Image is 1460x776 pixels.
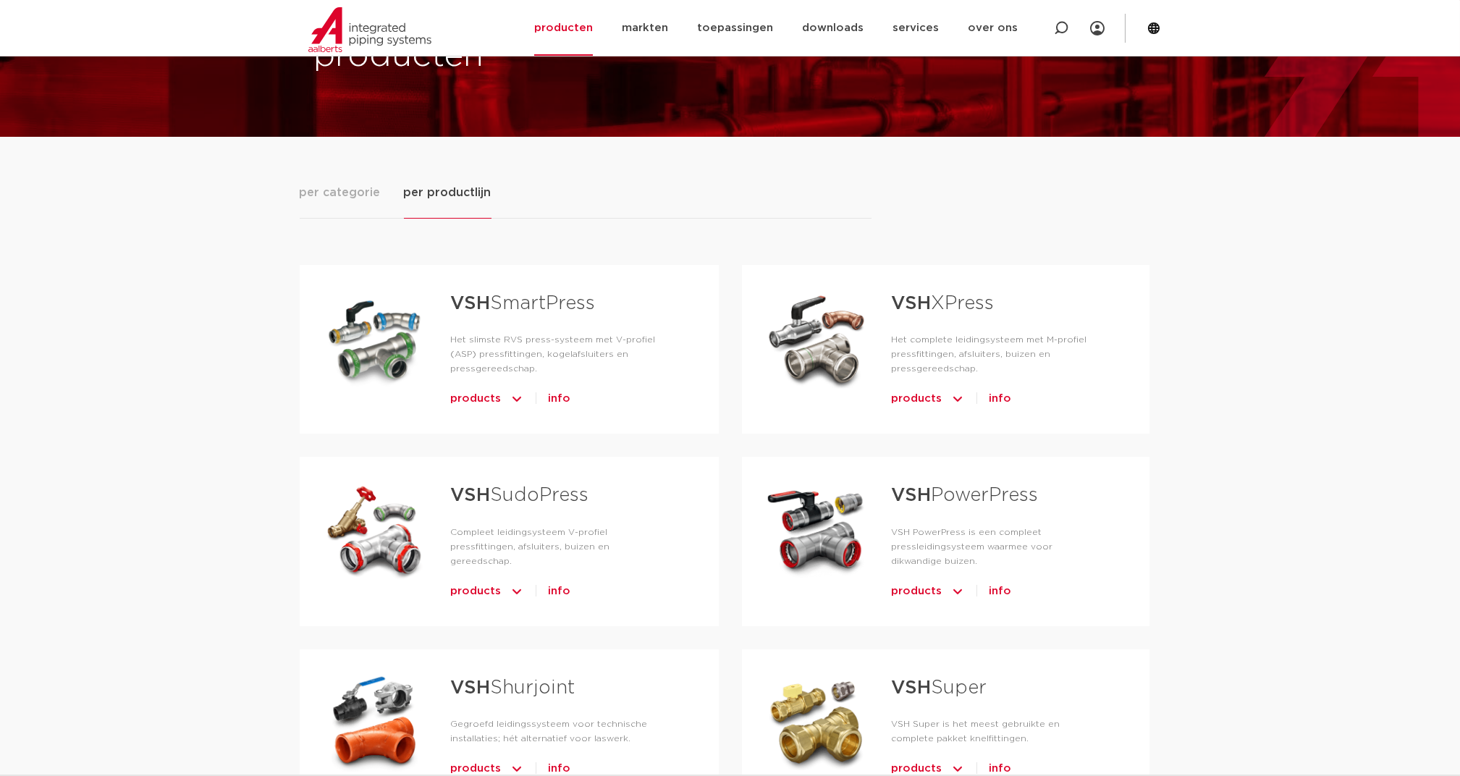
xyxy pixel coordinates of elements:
[891,486,1038,505] a: VSHPowerPress
[950,387,965,410] img: icon-chevron-up-1.svg
[450,486,490,505] strong: VSH
[510,580,524,603] img: icon-chevron-up-1.svg
[450,387,501,410] span: products
[891,678,987,697] a: VSHSuper
[450,678,490,697] strong: VSH
[950,580,965,603] img: icon-chevron-up-1.svg
[450,580,501,603] span: products
[989,580,1011,603] a: info
[1090,12,1105,44] div: my IPS
[300,184,381,201] span: per categorie
[891,678,931,697] strong: VSH
[548,387,570,410] a: info
[450,486,588,505] a: VSHSudoPress
[891,486,931,505] strong: VSH
[450,332,672,376] p: Het slimste RVS press-systeem met V-profiel (ASP) pressfittingen, kogelafsluiters en pressgereeds...
[450,678,575,697] a: VSHShurjoint
[989,387,1011,410] a: info
[450,294,490,313] strong: VSH
[891,580,942,603] span: products
[510,387,524,410] img: icon-chevron-up-1.svg
[891,525,1102,568] p: VSH PowerPress is een compleet pressleidingsysteem waarmee voor dikwandige buizen.
[891,332,1102,376] p: Het complete leidingsysteem met M-profiel pressfittingen, afsluiters, buizen en pressgereedschap.
[891,387,942,410] span: products
[891,294,931,313] strong: VSH
[891,717,1102,746] p: VSH Super is het meest gebruikte en complete pakket knelfittingen.
[548,580,570,603] a: info
[404,184,491,201] span: per productlijn
[891,294,994,313] a: VSHXPress
[450,717,672,746] p: Gegroefd leidingssysteem voor technische installaties; hét alternatief voor laswerk.
[450,525,672,568] p: Compleet leidingsysteem V-profiel pressfittingen, afsluiters, buizen en gereedschap.
[450,294,595,313] a: VSHSmartPress
[314,33,723,80] h1: producten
